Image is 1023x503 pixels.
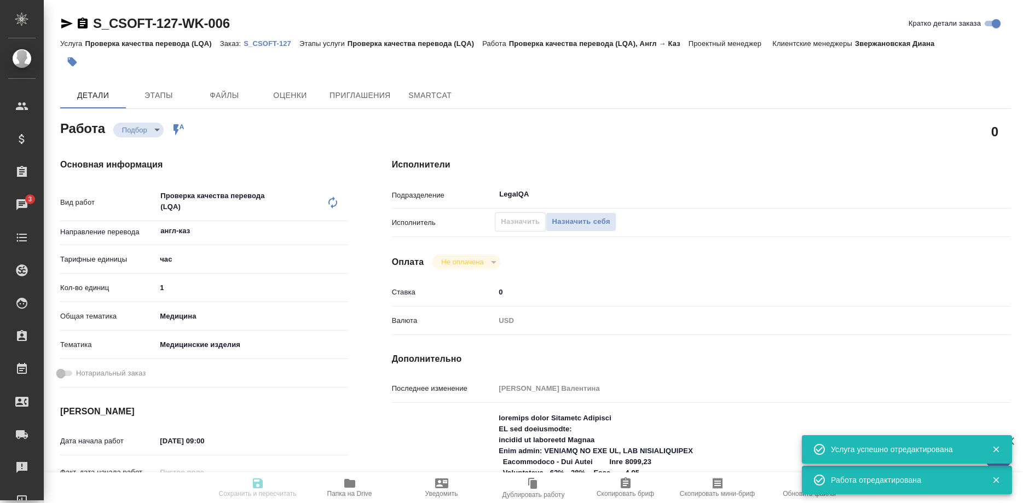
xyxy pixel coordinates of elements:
[985,475,1007,485] button: Закрыть
[392,190,495,201] p: Подразделение
[60,436,156,447] p: Дата начала работ
[76,368,146,379] span: Нотариальный заказ
[495,311,959,330] div: USD
[60,227,156,238] p: Направление перевода
[60,311,156,322] p: Общая тематика
[502,491,565,499] span: Дублировать работу
[67,89,119,102] span: Детали
[244,39,299,48] p: S_CSOFT-127
[132,89,185,102] span: Этапы
[156,336,348,354] div: Медицинские изделия
[119,125,151,135] button: Подбор
[392,217,495,228] p: Исполнитель
[60,39,85,48] p: Услуга
[304,472,396,503] button: Папка на Drive
[392,287,495,298] p: Ставка
[156,250,348,269] div: час
[342,230,344,232] button: Open
[156,433,252,449] input: ✎ Введи что-нибудь
[597,490,654,498] span: Скопировать бриф
[327,490,372,498] span: Папка на Drive
[392,383,495,394] p: Последнее изменение
[330,89,391,102] span: Приглашения
[392,315,495,326] p: Валюта
[509,39,689,48] p: Проверка качества перевода (LQA), Англ → Каз
[404,89,456,102] span: SmartCat
[348,39,482,48] p: Проверка качества перевода (LQA)
[60,254,156,265] p: Тарифные единицы
[488,472,580,503] button: Дублировать работу
[219,490,297,498] span: Сохранить и пересчитать
[495,380,959,396] input: Пустое поле
[60,339,156,350] p: Тематика
[60,282,156,293] p: Кол-во единиц
[546,212,616,232] button: Назначить себя
[76,17,89,30] button: Скопировать ссылку
[783,490,836,498] span: Обновить файлы
[60,158,348,171] h4: Основная информация
[93,16,230,31] a: S_CSOFT-127-WK-006
[113,123,164,137] div: Подбор
[60,197,156,208] p: Вид работ
[772,39,855,48] p: Клиентские менеджеры
[60,467,156,478] p: Факт. дата начала работ
[156,464,252,480] input: Пустое поле
[156,280,348,296] input: ✎ Введи что-нибудь
[425,490,458,498] span: Уведомить
[991,122,998,141] h2: 0
[985,444,1007,454] button: Закрыть
[580,472,672,503] button: Скопировать бриф
[672,472,764,503] button: Скопировать мини-бриф
[552,216,610,228] span: Назначить себя
[482,39,509,48] p: Работа
[198,89,251,102] span: Файлы
[953,193,956,195] button: Open
[244,38,299,48] a: S_CSOFT-127
[831,444,975,455] div: Услуга успешно отредактирована
[264,89,316,102] span: Оценки
[156,307,348,326] div: Медицина
[396,472,488,503] button: Уведомить
[392,158,1011,171] h4: Исполнители
[689,39,764,48] p: Проектный менеджер
[60,405,348,418] h4: [PERSON_NAME]
[438,257,487,267] button: Не оплачена
[60,50,84,74] button: Добавить тэг
[764,472,856,503] button: Обновить файлы
[495,284,959,300] input: ✎ Введи что-нибудь
[432,255,500,269] div: Подбор
[392,256,424,269] h4: Оплата
[680,490,755,498] span: Скопировать мини-бриф
[60,17,73,30] button: Скопировать ссылку для ЯМессенджера
[855,39,943,48] p: Звержановская Диана
[3,191,41,218] a: 3
[299,39,348,48] p: Этапы услуги
[909,18,981,29] span: Кратко детали заказа
[212,472,304,503] button: Сохранить и пересчитать
[392,352,1011,366] h4: Дополнительно
[85,39,219,48] p: Проверка качества перевода (LQA)
[21,194,38,205] span: 3
[220,39,244,48] p: Заказ:
[831,475,975,485] div: Работа отредактирована
[60,118,105,137] h2: Работа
